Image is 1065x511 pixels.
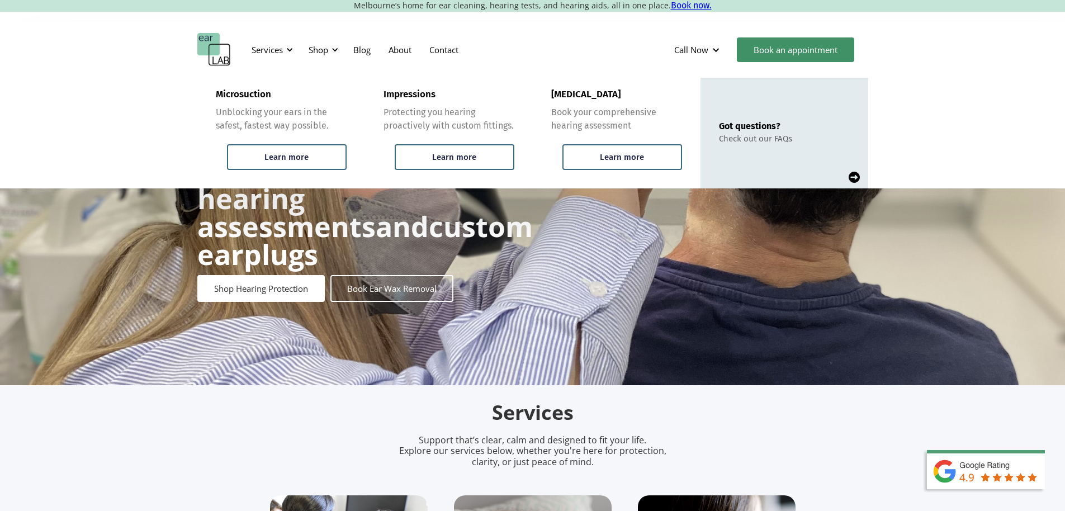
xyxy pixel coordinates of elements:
[216,106,347,133] div: Unblocking your ears in the safest, fastest way possible.
[551,106,682,133] div: Book your comprehensive hearing assessment
[432,152,476,162] div: Learn more
[380,34,420,66] a: About
[245,33,296,67] div: Services
[365,78,533,188] a: ImpressionsProtecting you hearing proactively with custom fittings.Learn more
[264,152,309,162] div: Learn more
[600,152,644,162] div: Learn more
[674,44,708,55] div: Call Now
[309,44,328,55] div: Shop
[197,152,437,245] strong: Ear wax removal, hearing assessments
[384,89,436,100] div: Impressions
[385,435,681,467] p: Support that’s clear, calm and designed to fit your life. Explore our services below, whether you...
[737,37,854,62] a: Book an appointment
[270,400,796,426] h2: Services
[344,34,380,66] a: Blog
[197,157,533,268] h1: and
[252,44,283,55] div: Services
[197,33,231,67] a: home
[302,33,342,67] div: Shop
[420,34,467,66] a: Contact
[197,275,325,302] a: Shop Hearing Protection
[665,33,731,67] div: Call Now
[719,121,792,131] div: Got questions?
[384,106,514,133] div: Protecting you hearing proactively with custom fittings.
[197,207,533,273] strong: custom earplugs
[700,78,868,188] a: Got questions?Check out our FAQs
[533,78,700,188] a: [MEDICAL_DATA]Book your comprehensive hearing assessmentLearn more
[330,275,453,302] a: Book Ear Wax Removal
[719,134,792,144] div: Check out our FAQs
[197,78,365,188] a: MicrosuctionUnblocking your ears in the safest, fastest way possible.Learn more
[551,89,621,100] div: [MEDICAL_DATA]
[216,89,271,100] div: Microsuction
